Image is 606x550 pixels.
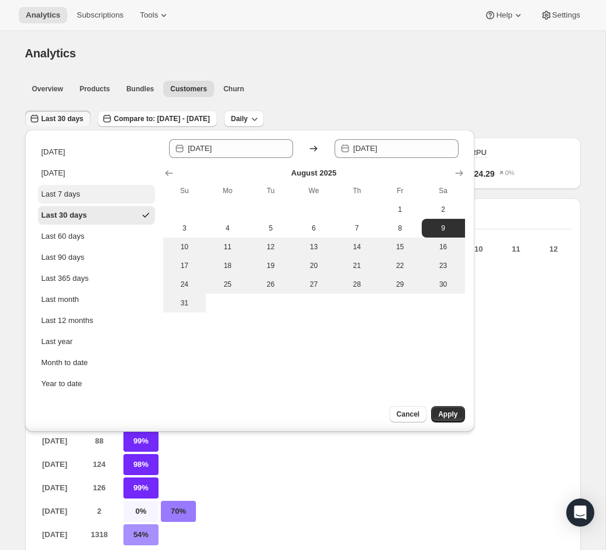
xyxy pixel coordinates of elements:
[297,224,331,233] span: 6
[378,256,422,275] button: Friday August 22 2025
[170,84,207,94] span: Customers
[335,219,378,238] button: Thursday August 7 2025
[536,243,571,255] p: 12
[161,501,196,522] p: 70%
[378,200,422,219] button: Friday August 1 2025
[378,219,422,238] button: Friday August 8 2025
[42,378,82,390] div: Year to date
[42,357,88,369] div: Month to date
[211,280,245,289] span: 25
[38,332,155,351] button: Last year
[422,238,465,256] button: Saturday August 16 2025
[126,84,154,94] span: Bundles
[25,47,76,60] span: Analytics
[123,454,159,475] p: 98%
[438,410,457,419] span: Apply
[38,185,155,204] button: Last 7 days
[38,248,155,267] button: Last 90 days
[211,242,245,252] span: 11
[42,294,79,305] div: Last month
[254,261,288,270] span: 19
[426,261,460,270] span: 23
[297,280,331,289] span: 27
[38,374,155,393] button: Year to date
[168,261,202,270] span: 17
[211,186,245,195] span: Mo
[426,280,460,289] span: 30
[335,275,378,294] button: Thursday August 28 2025
[42,167,66,179] div: [DATE]
[383,205,417,214] span: 1
[292,256,336,275] button: Wednesday August 20 2025
[451,165,467,181] button: Show next month, September 2025
[38,206,155,225] button: Last 30 days
[231,114,248,123] span: Daily
[133,7,177,23] button: Tools
[390,406,426,422] button: Cancel
[254,224,288,233] span: 5
[383,261,417,270] span: 22
[383,186,417,195] span: Fr
[123,501,159,522] p: 0%
[249,238,292,256] button: Tuesday August 12 2025
[426,242,460,252] span: 16
[123,524,159,545] p: 54%
[163,275,206,294] button: Sunday August 24 2025
[42,273,89,284] div: Last 365 days
[77,11,123,20] span: Subscriptions
[335,181,378,200] th: Thursday
[378,181,422,200] th: Friday
[79,524,120,545] p: 1318
[98,111,217,127] button: Compare to: [DATE] - [DATE]
[426,186,460,195] span: Sa
[123,477,159,499] p: 99%
[206,238,249,256] button: Monday August 11 2025
[422,181,465,200] th: Saturday
[383,242,417,252] span: 15
[505,170,514,177] text: 0%
[168,224,202,233] span: 3
[25,111,91,127] button: Last 30 days
[42,114,84,123] span: Last 30 days
[465,148,487,157] span: ARPU
[477,7,531,23] button: Help
[249,219,292,238] button: Tuesday August 5 2025
[80,84,110,94] span: Products
[42,188,81,200] div: Last 7 days
[383,224,417,233] span: 8
[297,242,331,252] span: 13
[38,290,155,309] button: Last month
[431,406,464,422] button: Apply
[42,336,73,348] div: Last year
[35,501,75,522] p: [DATE]
[335,256,378,275] button: Thursday August 21 2025
[378,238,422,256] button: Friday August 15 2025
[297,186,331,195] span: We
[211,224,245,233] span: 4
[42,252,85,263] div: Last 90 days
[552,11,580,20] span: Settings
[163,238,206,256] button: Sunday August 10 2025
[249,275,292,294] button: Tuesday August 26 2025
[397,410,419,419] span: Cancel
[79,431,120,452] p: 88
[206,219,249,238] button: Monday August 4 2025
[32,84,63,94] span: Overview
[42,146,66,158] div: [DATE]
[335,238,378,256] button: Thursday August 14 2025
[42,231,85,242] div: Last 60 days
[254,242,288,252] span: 12
[292,238,336,256] button: Wednesday August 13 2025
[297,261,331,270] span: 20
[163,294,206,312] button: Sunday August 31 2025
[123,431,159,452] p: 99%
[140,11,158,20] span: Tools
[249,256,292,275] button: Tuesday August 19 2025
[38,269,155,288] button: Last 365 days
[35,524,75,545] p: [DATE]
[426,205,460,214] span: 2
[38,164,155,183] button: [DATE]
[292,181,336,200] th: Wednesday
[566,499,594,527] div: Open Intercom Messenger
[498,243,533,255] p: 11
